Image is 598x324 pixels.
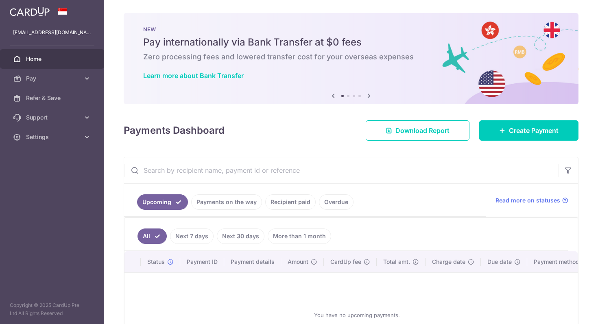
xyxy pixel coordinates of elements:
span: Help [19,6,35,13]
h4: Payments Dashboard [124,123,225,138]
span: Download Report [395,126,450,135]
span: CardUp fee [330,258,361,266]
img: CardUp [10,7,50,16]
a: Overdue [319,194,354,210]
span: Settings [26,133,80,141]
span: Amount [288,258,308,266]
span: Total amt. [383,258,410,266]
span: Create Payment [509,126,559,135]
span: Charge date [432,258,465,266]
a: Upcoming [137,194,188,210]
th: Payment details [224,251,281,272]
span: Status [147,258,165,266]
a: Learn more about Bank Transfer [143,72,244,80]
th: Payment ID [180,251,224,272]
a: More than 1 month [268,228,331,244]
a: Read more on statuses [495,196,568,204]
h5: Pay internationally via Bank Transfer at $0 fees [143,36,559,49]
span: Due date [487,258,512,266]
span: Home [26,55,80,63]
img: Bank transfer banner [124,13,578,104]
a: Payments on the way [191,194,262,210]
a: Create Payment [479,120,578,141]
span: Refer & Save [26,94,80,102]
th: Payment method [527,251,589,272]
h6: Zero processing fees and lowered transfer cost for your overseas expenses [143,52,559,62]
a: Next 30 days [217,228,264,244]
a: All [137,228,167,244]
p: NEW [143,26,559,33]
a: Recipient paid [265,194,316,210]
a: Next 7 days [170,228,214,244]
input: Search by recipient name, payment id or reference [124,157,559,183]
span: Support [26,113,80,122]
a: Download Report [366,120,469,141]
p: [EMAIL_ADDRESS][DOMAIN_NAME] [13,28,91,37]
span: Read more on statuses [495,196,560,204]
span: Pay [26,74,80,83]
